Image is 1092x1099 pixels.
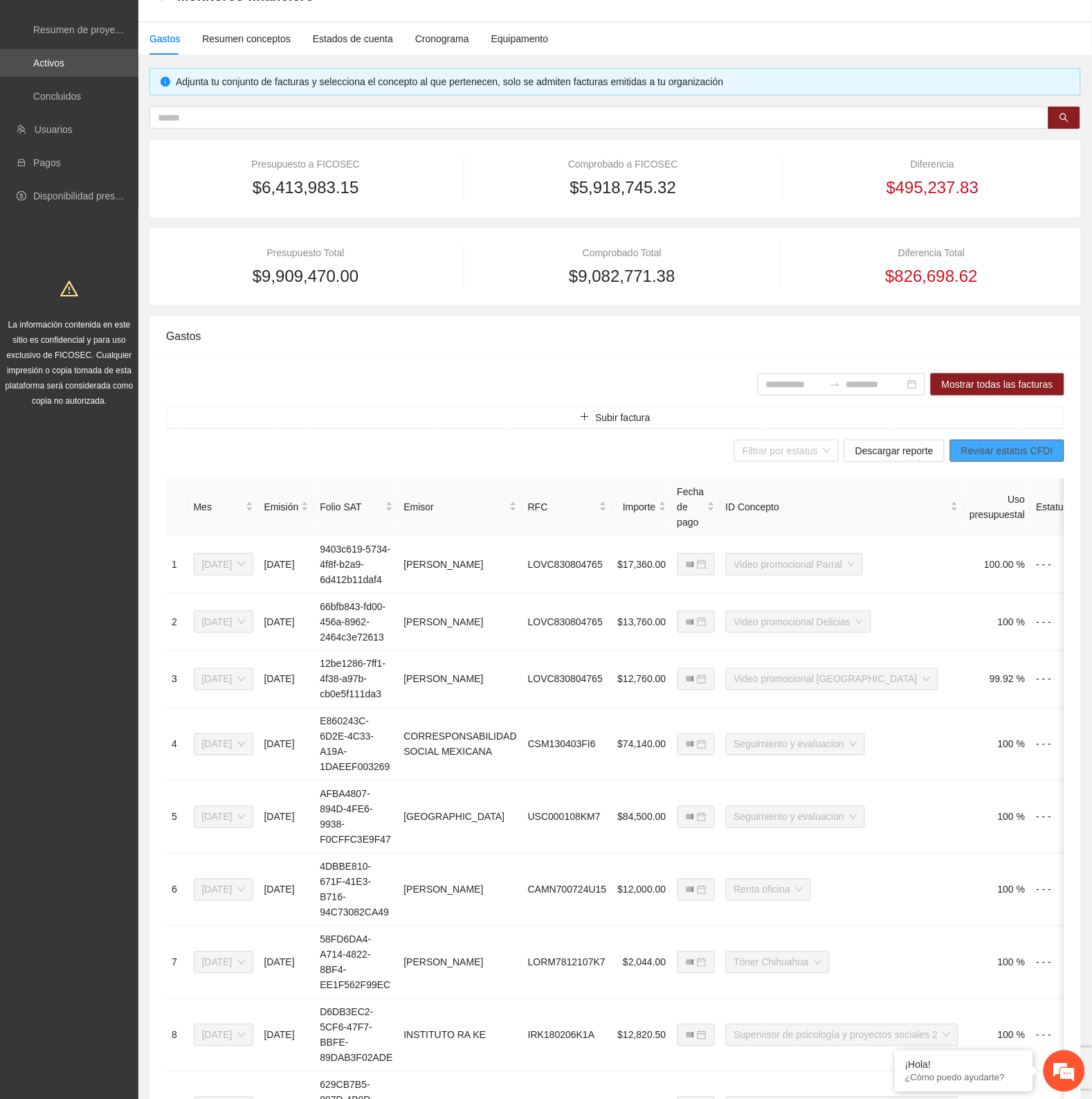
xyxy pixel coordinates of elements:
button: plusSubir factura [166,406,1064,429]
td: - - - [1031,781,1085,854]
span: $9,082,771.38 [569,263,675,289]
div: Equipamento [491,31,549,46]
div: Minimizar ventana de chat en vivo [227,7,260,40]
td: [DATE] [259,536,315,593]
td: 9403c619-5734-4f8f-b2a9-6d412b11daf4 [314,536,398,593]
td: CORRESPONSABILIDAD SOCIAL MEXICANA [399,708,522,781]
span: Supervisor de psicología y proyectos sociales 2 [734,1025,951,1046]
td: 100 % [964,999,1030,1072]
div: Adjunta tu conjunto de facturas y selecciona el concepto al que pertenecen, solo se admiten factu... [176,74,1070,89]
td: $12,820.50 [612,999,672,1072]
a: Resumen de proyectos aprobados [33,24,181,35]
span: Subir factura [595,410,650,425]
span: plus [580,412,590,423]
span: Revisar estatus CFDI [961,443,1053,458]
div: Diferencia Total [799,245,1064,260]
span: Descargar reporte [855,443,934,458]
td: $17,360.00 [612,536,672,593]
span: Video promocional Delicias [734,611,864,632]
td: [PERSON_NAME] [399,593,522,651]
span: La información contenida en este sitio es confidencial y para uso exclusivo de FICOSEC. Cualquier... [6,320,134,406]
th: Uso presupuestal [964,479,1030,536]
td: 7 [166,927,188,999]
td: 5 [166,781,188,854]
td: [DATE] [259,999,315,1072]
td: $84,500.00 [612,781,672,854]
td: $13,760.00 [612,593,672,651]
td: [DATE] [259,927,315,999]
td: - - - [1031,708,1085,781]
span: Mostrar todas las facturas [942,377,1053,392]
td: [PERSON_NAME] [399,927,522,999]
td: [DATE] [259,854,315,927]
span: RFC [528,499,597,515]
td: 3 [166,651,188,708]
button: Revisar estatus CFDI [950,440,1064,462]
th: Emisor [399,479,522,536]
div: Cronograma [415,31,469,46]
span: Tóner Chihuahua [734,952,821,973]
td: $74,140.00 [612,708,672,781]
th: Estatus [1031,479,1085,536]
a: Usuarios [35,124,73,135]
span: Julio 2025 [202,554,245,575]
span: Importe [618,499,656,515]
div: Estados de cuenta [313,31,393,46]
span: Estatus [1037,499,1069,515]
td: 100 % [964,854,1030,927]
button: search [1048,107,1080,129]
td: 4 [166,708,188,781]
td: 6 [166,854,188,927]
div: Diferencia [801,157,1064,172]
td: D6DB3EC2-5CF6-47F7-BBFE-89DAB3F02ADE [314,999,398,1072]
td: LORM7812107K7 [522,927,612,999]
td: [PERSON_NAME] [399,854,522,927]
td: CSM130403FI6 [522,708,612,781]
span: $495,237.83 [886,175,979,201]
span: Julio 2025 [202,669,245,690]
div: Presupuesto a FICOSEC [166,157,445,172]
div: Comprobado a FICOSEC [483,157,764,172]
div: Chatee con nosotros ahora [72,71,233,89]
span: Julio 2025 [202,734,245,755]
td: CAMN700724U15 [522,854,612,927]
span: $9,909,470.00 [253,263,358,289]
td: 99.92 % [964,651,1030,708]
span: Julio 2025 [202,611,245,632]
td: AFBA4807-894D-4FE6-9938-F0CFFC3E9F47 [314,781,398,854]
button: Descargar reporte [844,440,945,462]
td: - - - [1031,651,1085,708]
td: $2,044.00 [612,927,672,999]
th: Fecha de pago [672,479,720,536]
th: RFC [522,479,612,536]
td: 1 [166,536,188,593]
span: $5,918,745.32 [570,175,676,201]
td: [DATE] [259,651,315,708]
th: Importe [612,479,672,536]
span: Julio 2025 [202,1025,245,1046]
td: 66bfb843-fd00-456a-8962-2464c3e72613 [314,593,398,651]
span: $6,413,983.15 [253,175,358,201]
span: Video promocional Chihuahua [734,669,930,690]
div: ¡Hola! [905,1060,1023,1071]
span: Julio 2025 [202,807,245,828]
td: [DATE] [259,708,315,781]
td: 8 [166,999,188,1072]
td: [PERSON_NAME] [399,651,522,708]
span: search [1059,113,1069,124]
td: 2 [166,593,188,651]
td: [PERSON_NAME] [399,536,522,593]
td: [DATE] [259,593,315,651]
th: Folio SAT [314,479,398,536]
div: Gastos [149,31,180,46]
p: ¿Cómo puedo ayudarte? [905,1073,1023,1083]
div: Comprobado Total [482,245,761,260]
span: swap-right [830,379,841,390]
button: Mostrar todas las facturas [931,373,1064,395]
th: Mes [188,479,259,536]
td: [DATE] [259,781,315,854]
span: Fecha de pago [677,484,704,530]
td: LOVC830804765 [522,536,612,593]
span: Seguimiento y evaluacion [734,734,857,755]
a: Pagos [33,157,61,168]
